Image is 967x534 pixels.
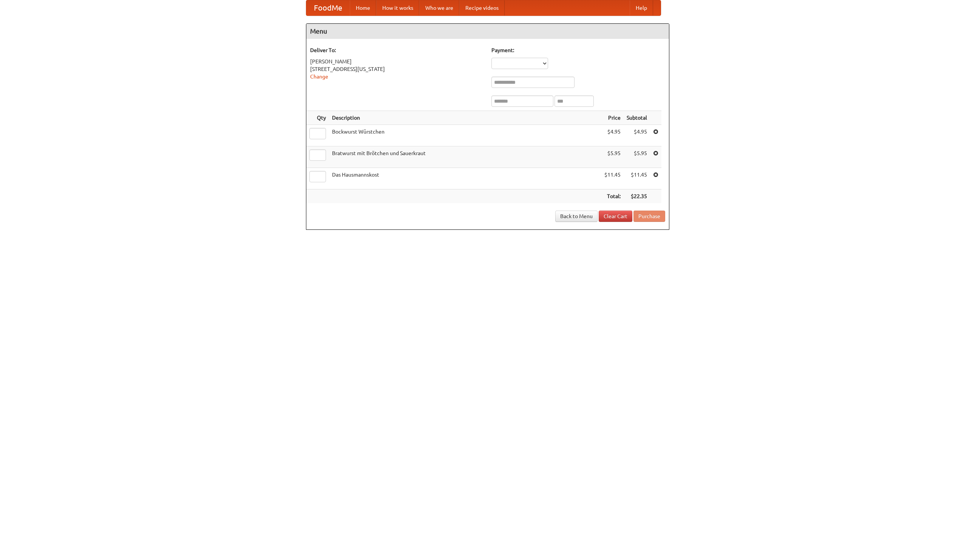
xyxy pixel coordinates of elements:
[419,0,459,15] a: Who we are
[310,46,484,54] h5: Deliver To:
[624,125,650,146] td: $4.95
[624,168,650,189] td: $11.45
[329,168,601,189] td: Das Hausmannskost
[624,146,650,168] td: $5.95
[329,111,601,125] th: Description
[310,65,484,73] div: [STREET_ADDRESS][US_STATE]
[329,125,601,146] td: Bockwurst Würstchen
[555,211,598,222] a: Back to Menu
[491,46,665,54] h5: Payment:
[601,189,624,203] th: Total:
[310,58,484,65] div: [PERSON_NAME]
[350,0,376,15] a: Home
[624,189,650,203] th: $22.35
[601,168,624,189] td: $11.45
[599,211,632,222] a: Clear Cart
[329,146,601,168] td: Bratwurst mit Brötchen und Sauerkraut
[459,0,505,15] a: Recipe videos
[376,0,419,15] a: How it works
[306,0,350,15] a: FoodMe
[633,211,665,222] button: Purchase
[310,74,328,80] a: Change
[601,146,624,168] td: $5.95
[630,0,653,15] a: Help
[601,125,624,146] td: $4.95
[306,24,669,39] h4: Menu
[601,111,624,125] th: Price
[624,111,650,125] th: Subtotal
[306,111,329,125] th: Qty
